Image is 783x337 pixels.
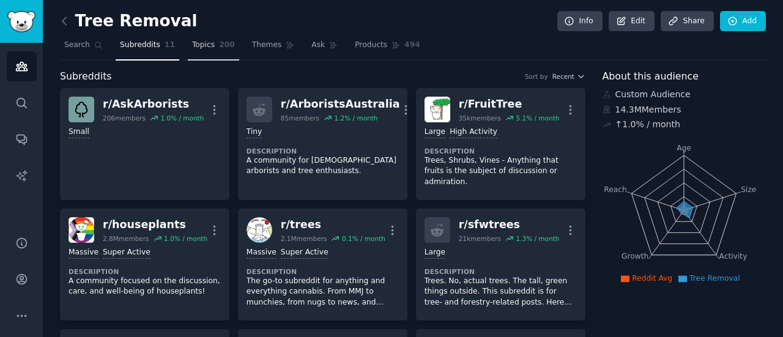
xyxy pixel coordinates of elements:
[425,155,577,188] p: Trees, Shrubs, Vines - Anything that fruits is the subject of discussion or admiration.
[60,88,229,200] a: AskArboristsr/AskArborists206members1.0% / monthSmall
[741,185,756,193] tspan: Size
[165,40,175,51] span: 11
[103,234,149,243] div: 2.8M members
[615,118,680,131] div: ↑ 1.0 % / month
[719,252,747,261] tspan: Activity
[219,40,235,51] span: 200
[604,185,627,193] tspan: Reach
[281,234,327,243] div: 2.1M members
[164,234,207,243] div: 1.0 % / month
[60,12,197,31] h2: Tree Removal
[425,247,445,259] div: Large
[342,234,385,243] div: 0.1 % / month
[557,11,603,32] a: Info
[425,127,445,138] div: Large
[238,209,407,320] a: treesr/trees2.1Mmembers0.1% / monthMassiveSuper ActiveDescriptionThe go-to subreddit for anything...
[247,127,262,138] div: Tiny
[661,11,713,32] a: Share
[404,40,420,51] span: 494
[425,276,577,308] p: Trees. No, actual trees. The tall, green things outside. This subreddit is for tree- and forestry...
[60,209,229,320] a: houseplantsr/houseplants2.8Mmembers1.0% / monthMassiveSuper ActiveDescriptionA community focused ...
[247,276,399,308] p: The go-to subreddit for anything and everything cannabis. From MMJ to munchies, from nugs to news...
[103,114,146,122] div: 206 members
[459,234,501,243] div: 21k members
[609,11,655,32] a: Edit
[247,155,399,177] p: A community for [DEMOGRAPHIC_DATA] arborists and tree enthusiasts.
[416,209,585,320] a: r/sfwtrees21kmembers1.3% / monthLargeDescriptionTrees. No, actual trees. The tall, green things o...
[552,72,585,81] button: Recent
[311,40,325,51] span: Ask
[120,40,160,51] span: Subreddits
[69,247,98,259] div: Massive
[416,88,585,200] a: FruitTreer/FruitTree35kmembers5.1% / monthLargeHigh ActivityDescriptionTrees, Shrubs, Vines - Any...
[459,217,560,232] div: r/ sfwtrees
[307,35,342,61] a: Ask
[351,35,424,61] a: Products494
[69,267,221,276] dt: Description
[516,114,559,122] div: 5.1 % / month
[116,35,179,61] a: Subreddits11
[425,97,450,122] img: FruitTree
[603,69,699,84] span: About this audience
[552,72,574,81] span: Recent
[247,247,276,259] div: Massive
[69,127,89,138] div: Small
[247,217,272,243] img: trees
[281,97,400,112] div: r/ ArboristsAustralia
[192,40,215,51] span: Topics
[281,247,328,259] div: Super Active
[188,35,239,61] a: Topics200
[459,114,501,122] div: 35k members
[689,274,740,283] span: Tree Removal
[69,276,221,297] p: A community focused on the discussion, care, and well-being of houseplants!
[603,103,766,116] div: 14.3M Members
[60,69,112,84] span: Subreddits
[355,40,387,51] span: Products
[103,247,150,259] div: Super Active
[247,267,399,276] dt: Description
[160,114,204,122] div: 1.0 % / month
[459,97,560,112] div: r/ FruitTree
[60,35,107,61] a: Search
[281,114,319,122] div: 85 members
[103,97,204,112] div: r/ AskArborists
[425,147,577,155] dt: Description
[238,88,407,200] a: r/ArboristsAustralia85members1.2% / monthTinyDescriptionA community for [DEMOGRAPHIC_DATA] arbori...
[281,217,385,232] div: r/ trees
[69,217,94,243] img: houseplants
[335,114,378,122] div: 1.2 % / month
[603,88,766,101] div: Custom Audience
[450,127,497,138] div: High Activity
[252,40,282,51] span: Themes
[720,11,766,32] a: Add
[622,252,648,261] tspan: Growth
[7,11,35,32] img: GummySearch logo
[516,234,559,243] div: 1.3 % / month
[632,274,672,283] span: Reddit Avg
[425,267,577,276] dt: Description
[248,35,299,61] a: Themes
[677,144,691,152] tspan: Age
[525,72,548,81] div: Sort by
[69,97,94,122] img: AskArborists
[247,147,399,155] dt: Description
[64,40,90,51] span: Search
[103,217,207,232] div: r/ houseplants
